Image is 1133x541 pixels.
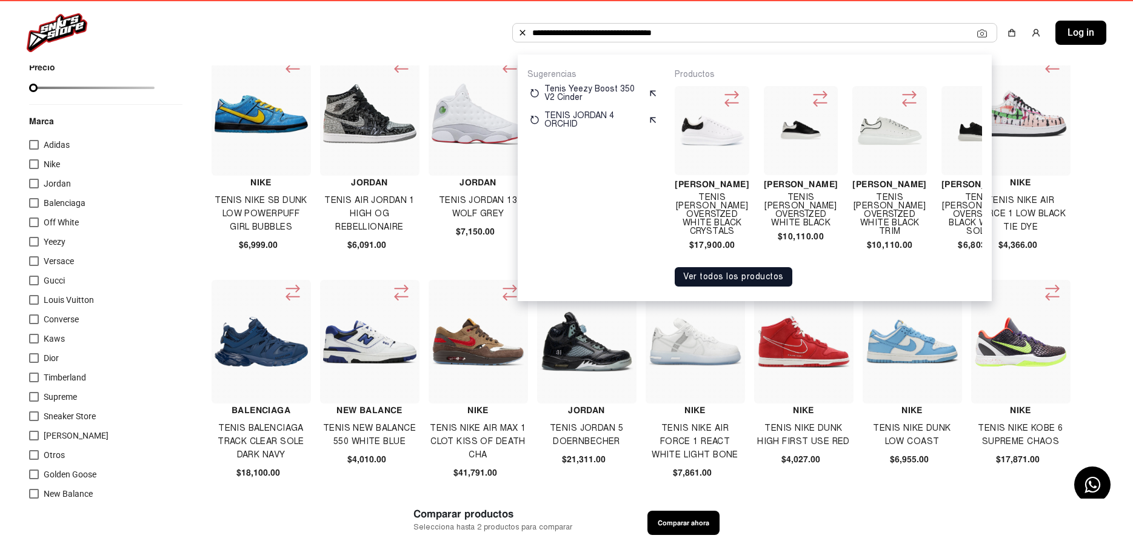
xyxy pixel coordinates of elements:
button: Comparar ahora [647,511,720,535]
span: Jordan [44,179,71,188]
h4: $17,900.00 [675,241,749,249]
span: Nike [44,159,60,169]
img: TENIS ALEXANDER MCQUEEN OVERSIZED WHITE BLACK TRIM [857,108,921,154]
span: $6,091.00 [347,239,386,251]
h4: TENIS BALENCIAGA TRACK CLEAR SOLE DARK NAVY [212,422,310,462]
span: $4,027.00 [781,453,820,466]
h4: [PERSON_NAME] [764,180,838,188]
h4: Nike [212,176,310,189]
span: Converse [44,314,79,324]
h4: [PERSON_NAME] [852,180,926,188]
h4: Balenciaga [212,403,310,417]
p: TENIS JORDAN 4 ORCHID [544,111,643,128]
h4: Nike [754,403,853,417]
img: Tenis Nike Dunk Low Coast [866,295,959,388]
span: Sneaker Store [44,411,96,421]
h4: Tenis Air Jordan 1 High Og Rebellionaire [320,194,419,234]
img: TENIS ALEXANDER MCQUEEN OVERSIZED WHITE BLACK CRYSTALS [680,114,744,147]
h4: Nike [646,403,744,417]
span: Otros [44,450,65,460]
img: restart.svg [530,115,540,125]
h4: Tenis Nike Air Force 1 Low Black Tie Dye [971,194,1070,234]
img: logo [27,13,87,52]
p: Marca [29,115,182,128]
span: [PERSON_NAME] [44,431,109,440]
h4: Nike [971,403,1070,417]
h4: $10,110.00 [852,241,926,249]
img: Tenis Nike Dunk High First Use Red [757,315,851,368]
img: Tenis Nike Sb Dunk Low Powerpuff Girl Bubbles [215,95,308,133]
span: Log in [1068,25,1094,40]
span: $41,791.00 [453,466,497,479]
span: Golden Goose [44,470,96,479]
h4: Nike [429,403,527,417]
img: Tenis Jordan 5 Doernbecher [540,295,633,388]
img: suggest.svg [648,88,658,98]
h4: New Balance [320,403,419,417]
img: shopping [1007,28,1017,38]
p: Sugerencias [527,69,660,80]
span: $4,010.00 [347,453,386,466]
span: Off White [44,217,79,227]
span: Adidas [44,140,70,150]
span: $21,311.00 [562,453,606,466]
h4: Tenis Jordan 13 Wolf Grey [429,194,527,221]
p: Productos [675,69,982,80]
h4: Nike [971,176,1070,189]
h4: Tenis Nike Kobe 6 Supreme Chaos [971,422,1070,448]
h4: TENIS [PERSON_NAME] OVERSIZED WHITE BLACK TRIM [852,193,926,236]
img: Tenis Jordan 13 Wolf Grey [432,84,525,145]
h4: Tenis Nike Air Force 1 React White Light Bone [646,422,744,462]
h4: Nike [863,403,961,417]
h4: Jordan [537,403,636,417]
span: Timberland [44,373,86,382]
img: Tenis Air Jordan 1 High Og Rebellionaire [323,84,416,144]
h4: Jordan [429,176,527,189]
h4: Tenis Nike Dunk High First Use Red [754,422,853,448]
span: New Balance [44,489,93,499]
span: Supreme [44,392,77,402]
h4: $10,110.00 [764,232,838,241]
span: Dior [44,353,59,363]
p: Precio [29,63,155,71]
span: $7,150.00 [456,225,495,238]
h4: Tenis Nike Dunk Low Coast [863,422,961,448]
img: TENIS ALEXANDER MCQUEEN OVERSIZED WHITE BLACK [769,119,833,143]
span: Kaws [44,334,65,344]
img: Buscar [518,28,527,38]
h4: Tenis Jordan 5 Doernbecher [537,422,636,448]
span: $7,861.00 [673,466,712,479]
button: Ver todos los productos [675,267,792,287]
img: Tenis New Balance 550 White Blue [323,320,416,364]
span: Versace [44,256,74,266]
img: TENIS BALENCIAGA TRACK CLEAR SOLE DARK NAVY [215,317,308,367]
img: Tenis Nike Kobe 6 Supreme Chaos [974,316,1068,368]
img: suggest.svg [648,115,658,125]
img: Cámara [977,28,987,38]
img: Tenis Nike Air Max 1 Clot Kiss Of Death Cha [432,317,525,367]
h4: TENIS [PERSON_NAME] OVERSIZED WHITE BLACK [764,193,838,227]
span: Yeezy [44,237,65,247]
span: Comparar productos [413,506,572,522]
span: $4,366.00 [998,239,1037,251]
img: Tenis Alexander Mcqueen Oversized Black White Sole [946,118,1011,142]
h4: Jordan [320,176,419,189]
img: restart.svg [530,88,540,98]
h4: [PERSON_NAME] [675,180,749,188]
h4: Tenis New Balance 550 White Blue [320,422,419,448]
h4: Tenis [PERSON_NAME] Oversized Black White Sole [941,193,1015,236]
span: $6,955.00 [890,453,929,466]
span: Louis Vuitton [44,295,94,305]
h4: [PERSON_NAME] [941,180,1015,188]
span: $18,100.00 [236,466,280,479]
span: Gucci [44,276,65,285]
h4: Tenis Nike Sb Dunk Low Powerpuff Girl Bubbles [212,194,310,234]
h4: $6,803.00 [941,241,1015,249]
span: Selecciona hasta 2 productos para comparar [413,522,572,533]
h4: TENIS [PERSON_NAME] OVERSIZED WHITE BLACK CRYSTALS [675,193,749,236]
span: $17,871.00 [996,453,1040,466]
span: Balenciaga [44,198,85,208]
p: Tenis Yeezy Boost 350 V2 Cinder [544,85,643,102]
h4: Tenis Nike Air Max 1 Clot Kiss Of Death Cha [429,422,527,462]
img: Tenis Nike Air Force 1 Low Black Tie Dye [974,67,1068,161]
